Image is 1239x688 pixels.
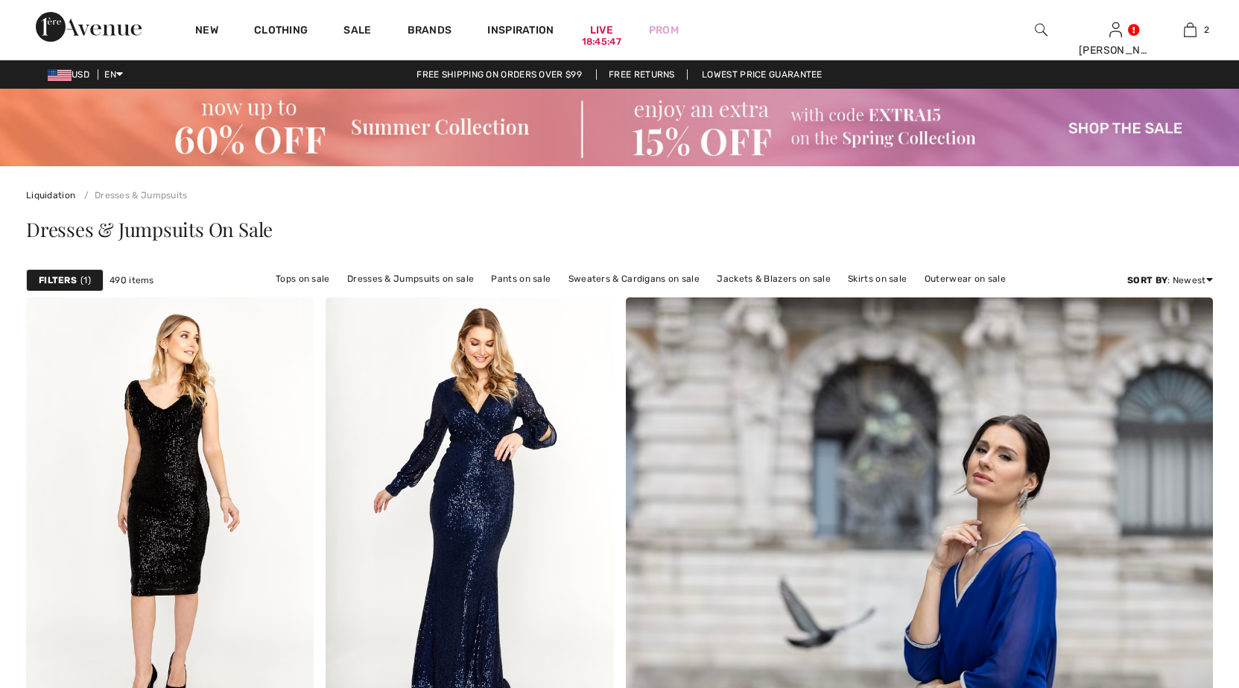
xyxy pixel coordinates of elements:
a: Free shipping on orders over $99 [405,69,594,80]
a: Live18:45:47 [590,22,613,38]
img: search the website [1035,21,1048,39]
div: 18:45:47 [582,35,621,49]
a: Liquidation [26,190,75,201]
a: Brands [408,24,452,40]
span: Inspiration [487,24,554,40]
a: Clothing [254,24,308,40]
img: 1ère Avenue [36,12,142,42]
span: 490 items [110,274,154,287]
a: Sweaters & Cardigans on sale [561,269,707,288]
a: 2 [1153,21,1226,39]
img: My Bag [1184,21,1197,39]
strong: Filters [39,274,77,287]
a: Tops on sale [268,269,338,288]
img: My Info [1109,21,1122,39]
a: Lowest Price Guarantee [690,69,834,80]
a: Dresses & Jumpsuits on sale [340,269,481,288]
a: Free Returns [596,69,688,80]
div: [PERSON_NAME] [1079,42,1152,58]
img: US Dollar [48,69,72,81]
a: Jackets & Blazers on sale [709,269,838,288]
a: Dresses & Jumpsuits [78,190,188,201]
a: Sign In [1109,22,1122,37]
a: New [195,24,218,40]
strong: Sort By [1127,275,1167,285]
a: Skirts on sale [840,269,914,288]
a: Sale [343,24,371,40]
a: Pants on sale [484,269,558,288]
span: Dresses & Jumpsuits On Sale [26,216,273,242]
span: 2 [1204,23,1209,37]
a: Outerwear on sale [917,269,1013,288]
span: 1 [80,274,91,287]
a: Prom [649,22,679,38]
div: : Newest [1127,274,1213,287]
span: EN [104,69,123,80]
span: USD [48,69,95,80]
